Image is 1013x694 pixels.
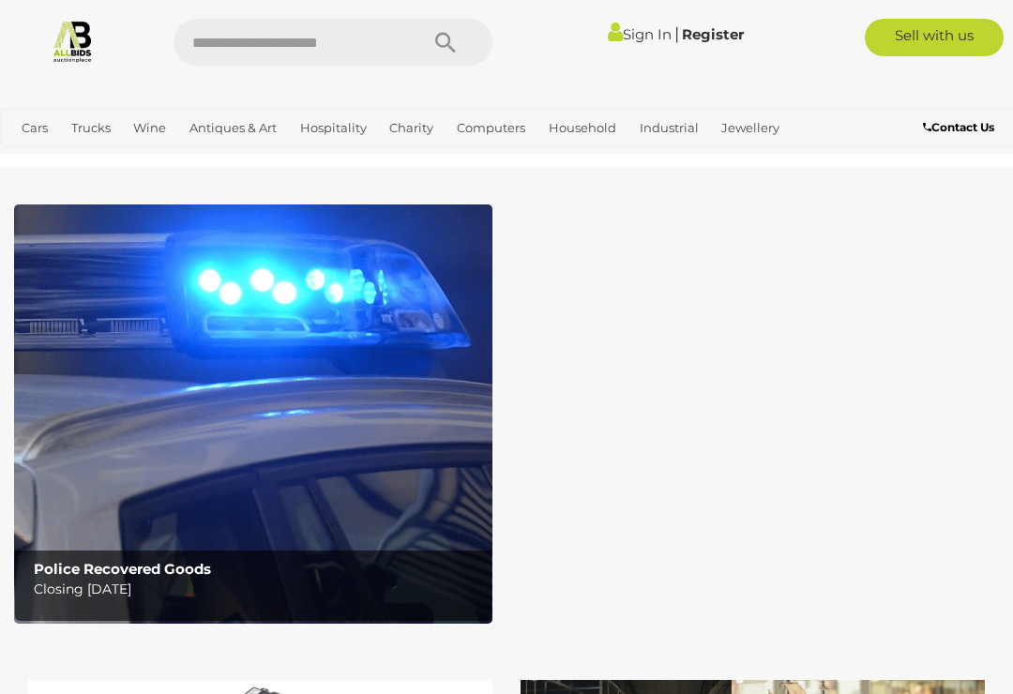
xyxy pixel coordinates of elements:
[64,113,118,143] a: Trucks
[134,143,282,174] a: [GEOGRAPHIC_DATA]
[14,204,492,624] img: Police Recovered Goods
[51,19,95,63] img: Allbids.com.au
[14,143,65,174] a: Office
[126,113,174,143] a: Wine
[632,113,706,143] a: Industrial
[865,19,1005,56] a: Sell with us
[293,113,374,143] a: Hospitality
[608,25,672,43] a: Sign In
[923,120,994,134] b: Contact Us
[382,113,441,143] a: Charity
[714,113,787,143] a: Jewellery
[541,113,624,143] a: Household
[14,204,492,624] a: Police Recovered Goods Police Recovered Goods Closing [DATE]
[682,25,744,43] a: Register
[34,578,482,601] p: Closing [DATE]
[674,23,679,44] span: |
[923,117,999,138] a: Contact Us
[73,143,127,174] a: Sports
[182,113,284,143] a: Antiques & Art
[399,19,492,66] button: Search
[34,560,211,578] b: Police Recovered Goods
[449,113,533,143] a: Computers
[14,113,55,143] a: Cars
